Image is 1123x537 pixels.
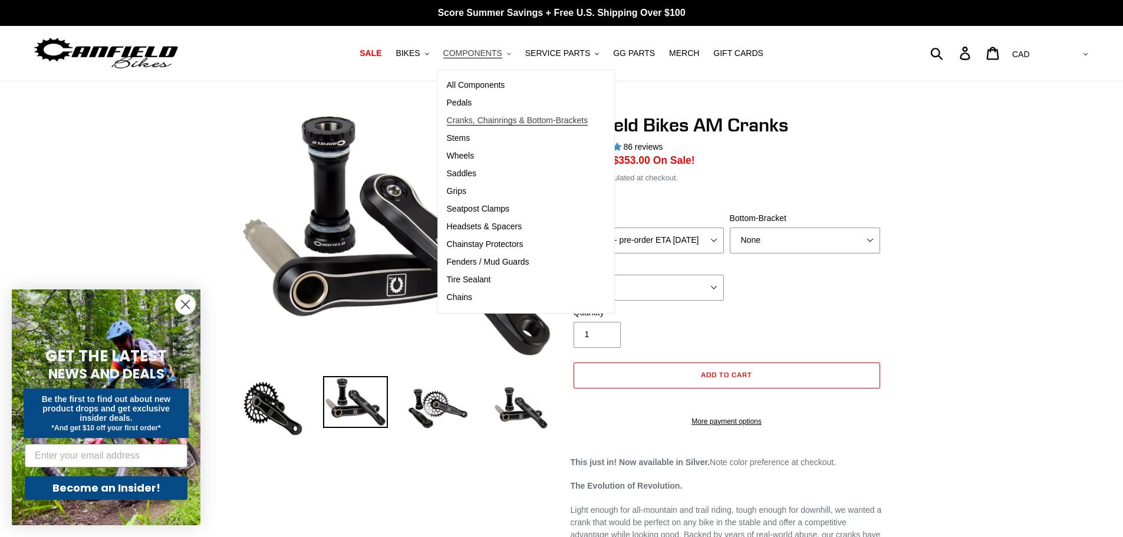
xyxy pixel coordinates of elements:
a: Wheels [438,147,597,165]
span: Wheels [447,151,475,161]
span: $353.00 [613,154,650,166]
button: BIKES [390,45,434,61]
a: Saddles [438,165,597,183]
span: Add to cart [701,370,752,379]
span: Stems [447,133,470,143]
span: Seatpost Clamps [447,204,510,214]
input: Enter your email address [25,444,187,467]
button: SERVICE PARTS [519,45,605,61]
span: Cranks, Chainrings & Bottom-Brackets [447,116,588,126]
label: Size [574,212,724,225]
span: 86 reviews [623,142,663,151]
span: Chains [447,292,473,302]
span: NEWS AND DEALS [48,364,164,383]
a: Grips [438,183,597,200]
a: All Components [438,77,597,94]
strong: This just in! Now available in Silver. [571,457,710,467]
span: BIKES [396,48,420,58]
h1: Canfield Bikes AM Cranks [571,114,883,136]
a: Stems [438,130,597,147]
a: Chains [438,289,597,307]
span: *And get $10 off your first order* [51,424,160,432]
strong: The Evolution of Revolution. [571,481,683,490]
img: Canfield Bikes [32,35,180,72]
p: Note color preference at checkout. [571,456,883,469]
span: Tire Sealant [447,275,491,285]
a: Cranks, Chainrings & Bottom-Brackets [438,112,597,130]
a: Chainstay Protectors [438,236,597,253]
a: Tire Sealant [438,271,597,289]
img: Load image into Gallery viewer, Canfield Bikes AM Cranks [241,376,305,441]
span: Be the first to find out about new product drops and get exclusive insider deals. [42,394,171,423]
input: Search [937,40,967,66]
a: MERCH [663,45,705,61]
span: GET THE LATEST [45,345,167,367]
span: GIFT CARDS [713,48,763,58]
button: COMPONENTS [437,45,517,61]
button: Become an Insider! [25,476,187,500]
a: Headsets & Spacers [438,218,597,236]
button: Close dialog [175,294,196,315]
span: Fenders / Mud Guards [447,257,529,267]
button: Add to cart [574,363,880,388]
a: SALE [354,45,387,61]
img: Load image into Gallery viewer, CANFIELD-AM_DH-CRANKS [488,376,553,441]
span: All Components [447,80,505,90]
span: SERVICE PARTS [525,48,590,58]
span: Grips [447,186,466,196]
span: Chainstay Protectors [447,239,523,249]
a: Seatpost Clamps [438,200,597,218]
label: Quantity [574,307,724,319]
span: GG PARTS [613,48,655,58]
label: Chainring [574,259,724,272]
img: Load image into Gallery viewer, Canfield Bikes AM Cranks [406,376,470,441]
a: Fenders / Mud Guards [438,253,597,271]
img: Load image into Gallery viewer, Canfield Cranks [323,376,388,428]
a: Pedals [438,94,597,112]
a: GIFT CARDS [707,45,769,61]
span: COMPONENTS [443,48,502,58]
span: On Sale! [653,153,695,168]
label: Bottom-Bracket [730,212,880,225]
span: Headsets & Spacers [447,222,522,232]
a: More payment options [574,416,880,427]
span: Saddles [447,169,477,179]
div: calculated at checkout. [571,172,883,184]
span: Pedals [447,98,472,108]
span: SALE [360,48,381,58]
span: MERCH [669,48,699,58]
a: GG PARTS [607,45,661,61]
